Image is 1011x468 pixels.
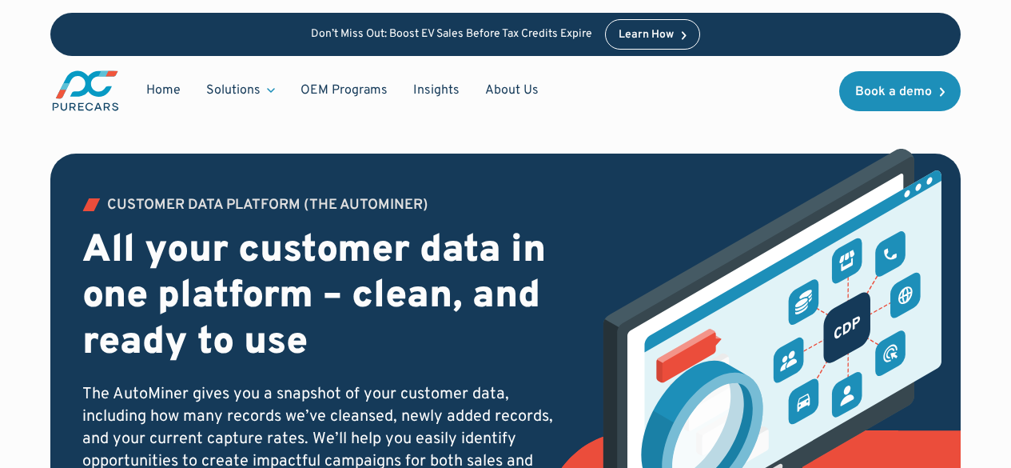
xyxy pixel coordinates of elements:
[855,86,932,98] div: Book a demo
[288,75,400,106] a: OEM Programs
[400,75,472,106] a: Insights
[193,75,288,106] div: Solutions
[605,19,700,50] a: Learn How
[619,30,674,41] div: Learn How
[50,69,121,113] img: purecars logo
[839,71,961,111] a: Book a demo
[472,75,551,106] a: About Us
[206,82,261,99] div: Solutions
[311,28,592,42] p: Don’t Miss Out: Boost EV Sales Before Tax Credits Expire
[50,69,121,113] a: main
[107,198,428,213] div: Customer Data PLATFORM (The Autominer)
[82,229,566,367] h2: All your customer data in one platform – clean, and ready to use
[133,75,193,106] a: Home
